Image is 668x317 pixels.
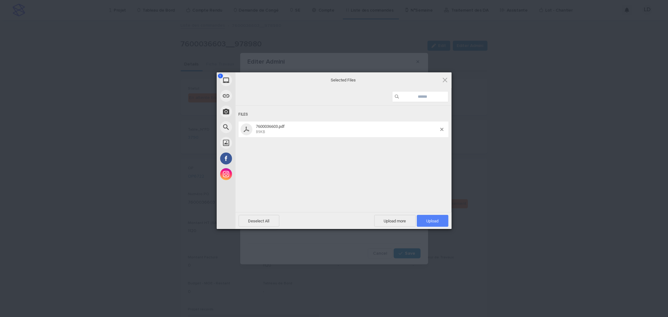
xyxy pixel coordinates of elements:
[427,219,439,223] span: Upload
[217,119,292,135] div: Web Search
[217,88,292,104] div: Link (URL)
[218,74,223,78] span: 1
[374,215,416,227] span: Upload more
[217,151,292,166] div: Facebook
[217,72,292,88] div: My Device
[417,215,448,227] span: Upload
[217,135,292,151] div: Unsplash
[256,130,265,134] span: 89KB
[239,215,279,227] span: Deselect All
[256,124,285,129] span: 7600036603.pdf
[217,104,292,119] div: Take Photo
[254,124,440,134] span: 7600036603.pdf
[281,77,406,83] span: Selected Files
[442,76,448,83] span: Click here or hit ESC to close picker
[217,166,292,182] div: Instagram
[239,109,448,120] div: Files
